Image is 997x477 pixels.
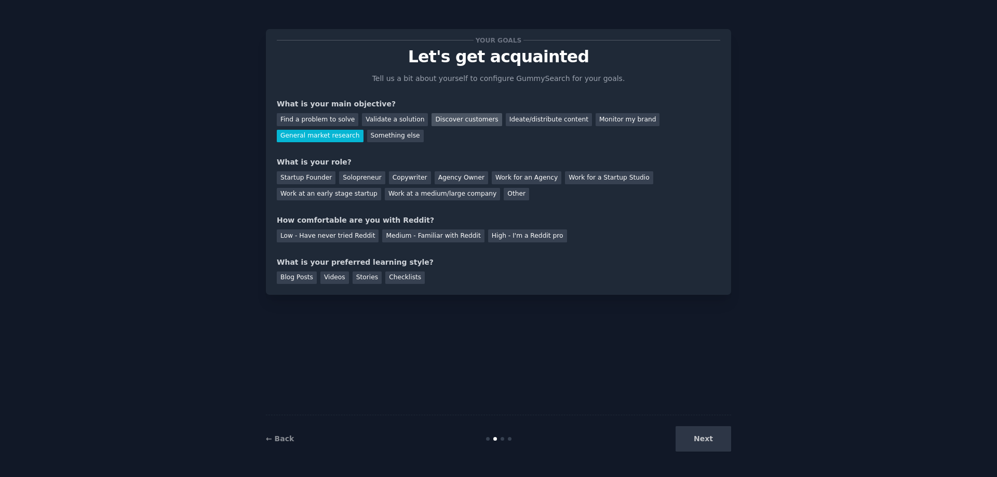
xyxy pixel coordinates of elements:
[488,229,567,242] div: High - I'm a Reddit pro
[368,73,629,84] p: Tell us a bit about yourself to configure GummySearch for your goals.
[506,113,592,126] div: Ideate/distribute content
[277,171,335,184] div: Startup Founder
[474,35,523,46] span: Your goals
[353,271,382,284] div: Stories
[266,434,294,443] a: ← Back
[277,99,720,110] div: What is your main objective?
[277,271,317,284] div: Blog Posts
[277,215,720,226] div: How comfortable are you with Reddit?
[596,113,659,126] div: Monitor my brand
[435,171,488,184] div: Agency Owner
[277,257,720,268] div: What is your preferred learning style?
[389,171,431,184] div: Copywriter
[367,130,424,143] div: Something else
[362,113,428,126] div: Validate a solution
[277,229,379,242] div: Low - Have never tried Reddit
[277,157,720,168] div: What is your role?
[382,229,484,242] div: Medium - Familiar with Reddit
[492,171,561,184] div: Work for an Agency
[565,171,653,184] div: Work for a Startup Studio
[339,171,385,184] div: Solopreneur
[385,188,500,201] div: Work at a medium/large company
[277,113,358,126] div: Find a problem to solve
[277,48,720,66] p: Let's get acquainted
[277,188,381,201] div: Work at an early stage startup
[277,130,363,143] div: General market research
[432,113,502,126] div: Discover customers
[385,271,425,284] div: Checklists
[320,271,349,284] div: Videos
[504,188,529,201] div: Other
